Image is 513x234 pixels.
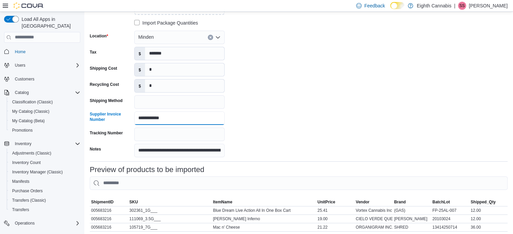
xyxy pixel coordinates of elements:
a: Classification (Classic) [9,98,56,106]
a: Manifests [9,177,32,186]
span: Transfers [12,207,29,212]
button: Catalog [1,88,83,97]
span: Users [15,63,25,68]
input: This is a search bar. As you type, the results lower in the page will automatically filter. [90,176,508,190]
span: Minden [138,33,154,41]
span: My Catalog (Classic) [12,109,50,114]
button: Users [1,61,83,70]
span: Customers [12,75,80,83]
button: Operations [1,219,83,228]
input: Dark Mode [390,2,404,9]
div: [PERSON_NAME] [393,215,431,223]
div: Blue Dream Live Action All In One Box Cart [211,206,316,214]
span: My Catalog (Beta) [9,117,80,125]
button: Purchase Orders [7,186,83,196]
span: Promotions [9,126,80,134]
span: Inventory Manager (Classic) [9,168,80,176]
p: [PERSON_NAME] [469,2,508,10]
button: Open list of options [215,35,221,40]
div: 111069_3.5G___ [128,215,212,223]
button: Customers [1,74,83,84]
button: ShipmentID [90,198,128,206]
div: 005683216 [90,206,128,214]
span: Home [12,47,80,56]
button: BatchLot [431,198,469,206]
label: $ [135,63,145,76]
div: ORGANIGRAM INC. [354,223,393,231]
span: Brand [394,199,406,205]
label: $ [135,47,145,60]
span: My Catalog (Beta) [12,118,45,124]
label: Shipping Method [90,98,122,103]
span: Classification (Classic) [9,98,80,106]
a: Adjustments (Classic) [9,149,54,157]
div: 005683216 [90,215,128,223]
div: 13414250714 [431,223,469,231]
a: Transfers (Classic) [9,196,49,204]
button: UnitPrice [316,198,354,206]
span: Shipped_Qty [471,199,495,205]
a: Inventory Count [9,159,44,167]
button: Inventory Manager (Classic) [7,167,83,177]
span: Transfers (Classic) [9,196,80,204]
label: Notes [90,146,101,152]
span: Load All Apps in [GEOGRAPHIC_DATA] [19,16,80,29]
div: CIELO VERDE QUEBEC INC. [354,215,393,223]
span: Operations [15,221,35,226]
div: SHRED [393,223,431,231]
button: Catalog [12,89,31,97]
div: [PERSON_NAME] Inferno [211,215,316,223]
span: UnitPrice [317,199,335,205]
button: Classification (Classic) [7,97,83,107]
button: SKU [128,198,212,206]
a: Promotions [9,126,35,134]
button: Inventory [12,140,34,148]
button: Transfers (Classic) [7,196,83,205]
div: 25.41 [316,206,354,214]
button: Promotions [7,126,83,135]
div: Vortex Cannabis Inc [354,206,393,214]
span: Transfers [9,206,80,214]
div: 005683216 [90,223,128,231]
span: Customers [15,76,34,82]
a: Home [12,48,28,56]
span: My Catalog (Classic) [9,107,80,115]
button: Clear input [208,35,213,40]
label: Shipping Cost [90,66,117,71]
span: Inventory Manager (Classic) [12,169,63,175]
button: Inventory [1,139,83,148]
span: ItemName [213,199,232,205]
span: ShipmentID [91,199,114,205]
span: Promotions [12,128,33,133]
label: Import Package Quantities [134,19,198,27]
div: 12.00 [469,215,508,223]
span: SKU [130,199,138,205]
div: 12.00 [469,206,508,214]
label: Supplier Invoice Number [90,111,132,122]
span: Inventory [12,140,80,148]
span: Catalog [12,89,80,97]
a: Transfers [9,206,32,214]
span: Operations [12,219,80,227]
span: Purchase Orders [9,187,80,195]
label: Tracking Number [90,130,123,136]
div: 21.22 [316,223,354,231]
span: Manifests [9,177,80,186]
label: Recycling Cost [90,82,119,87]
a: My Catalog (Beta) [9,117,48,125]
span: Adjustments (Classic) [9,149,80,157]
div: 19.00 [316,215,354,223]
span: BatchLot [432,199,450,205]
button: My Catalog (Beta) [7,116,83,126]
span: Purchase Orders [12,188,43,194]
div: 105719_7G___ [128,223,212,231]
a: Purchase Orders [9,187,46,195]
span: Transfers (Classic) [12,198,46,203]
span: Classification (Classic) [12,99,53,105]
span: SS [459,2,465,10]
span: Users [12,61,80,69]
span: Manifests [12,179,29,184]
div: 36.00 [469,223,508,231]
button: ItemName [211,198,316,206]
